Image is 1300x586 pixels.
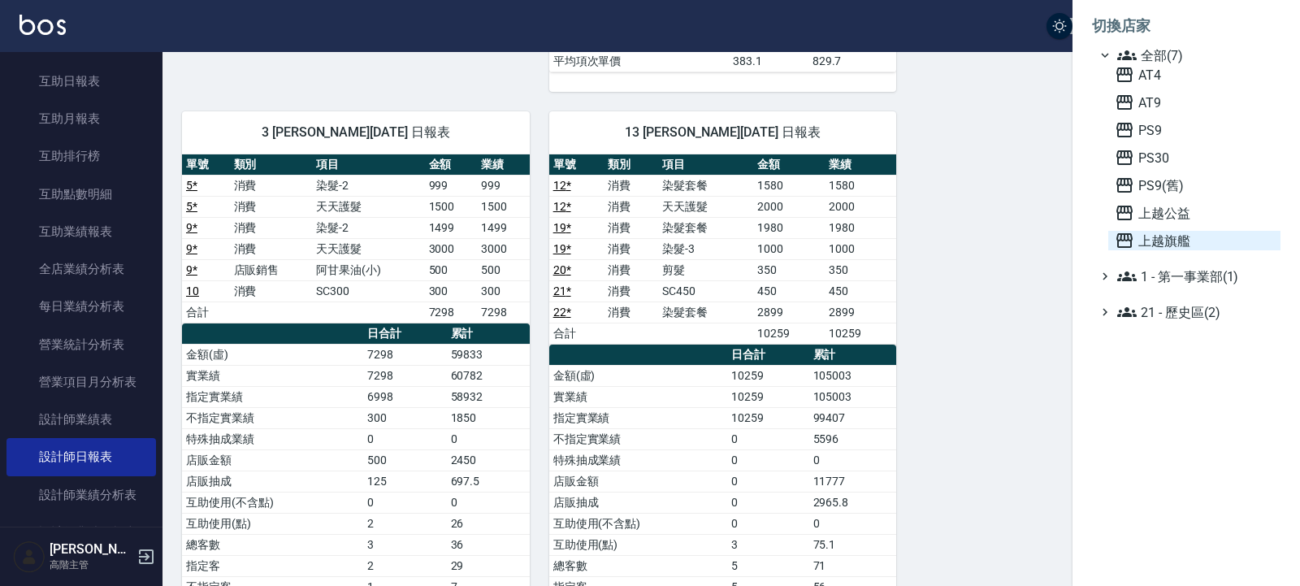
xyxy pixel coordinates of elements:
[1115,65,1274,85] span: AT4
[1115,120,1274,140] span: PS9
[1117,267,1274,286] span: 1 - 第一事業部(1)
[1115,231,1274,250] span: 上越旗艦
[1115,203,1274,223] span: 上越公益
[1092,7,1280,46] li: 切換店家
[1115,148,1274,167] span: PS30
[1117,302,1274,322] span: 21 - 歷史區(2)
[1117,46,1274,65] span: 全部(7)
[1115,93,1274,112] span: AT9
[1115,176,1274,195] span: PS9(舊)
